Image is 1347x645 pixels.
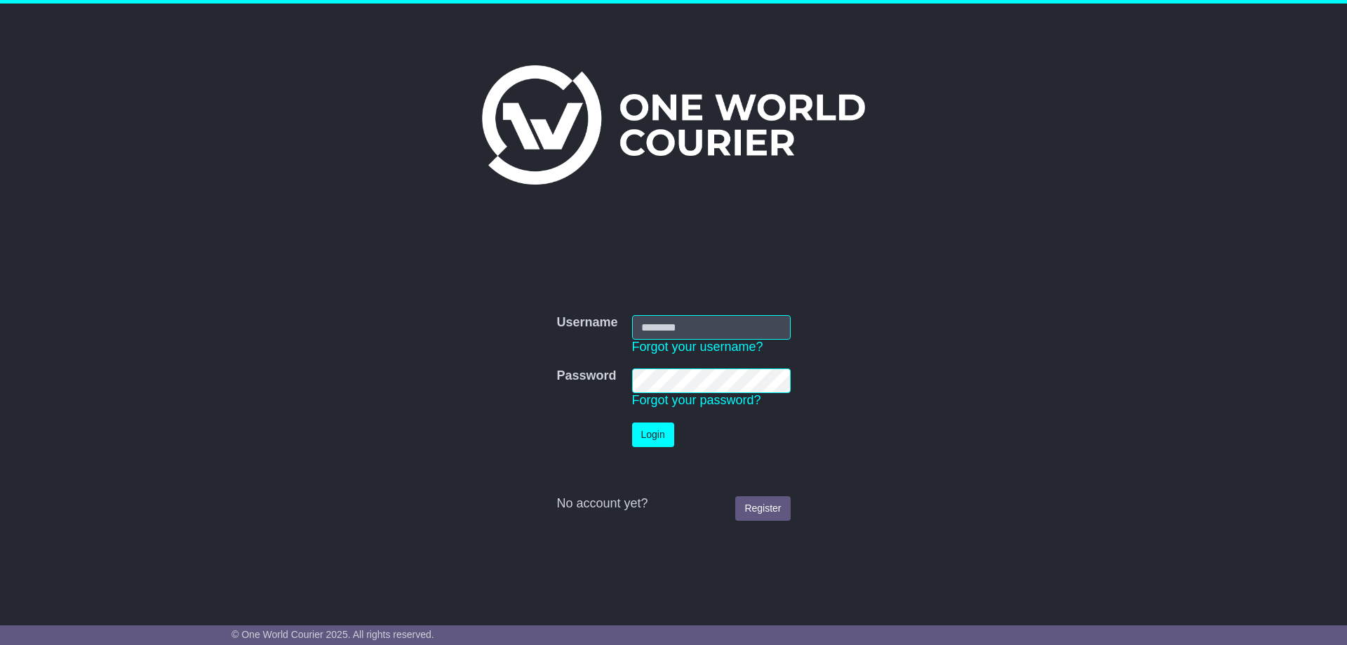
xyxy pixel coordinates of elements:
label: Password [556,368,616,384]
div: No account yet? [556,496,790,512]
label: Username [556,315,617,331]
a: Forgot your password? [632,393,761,407]
a: Register [735,496,790,521]
span: © One World Courier 2025. All rights reserved. [232,629,434,640]
a: Forgot your username? [632,340,763,354]
button: Login [632,423,674,447]
img: One World [482,65,865,185]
